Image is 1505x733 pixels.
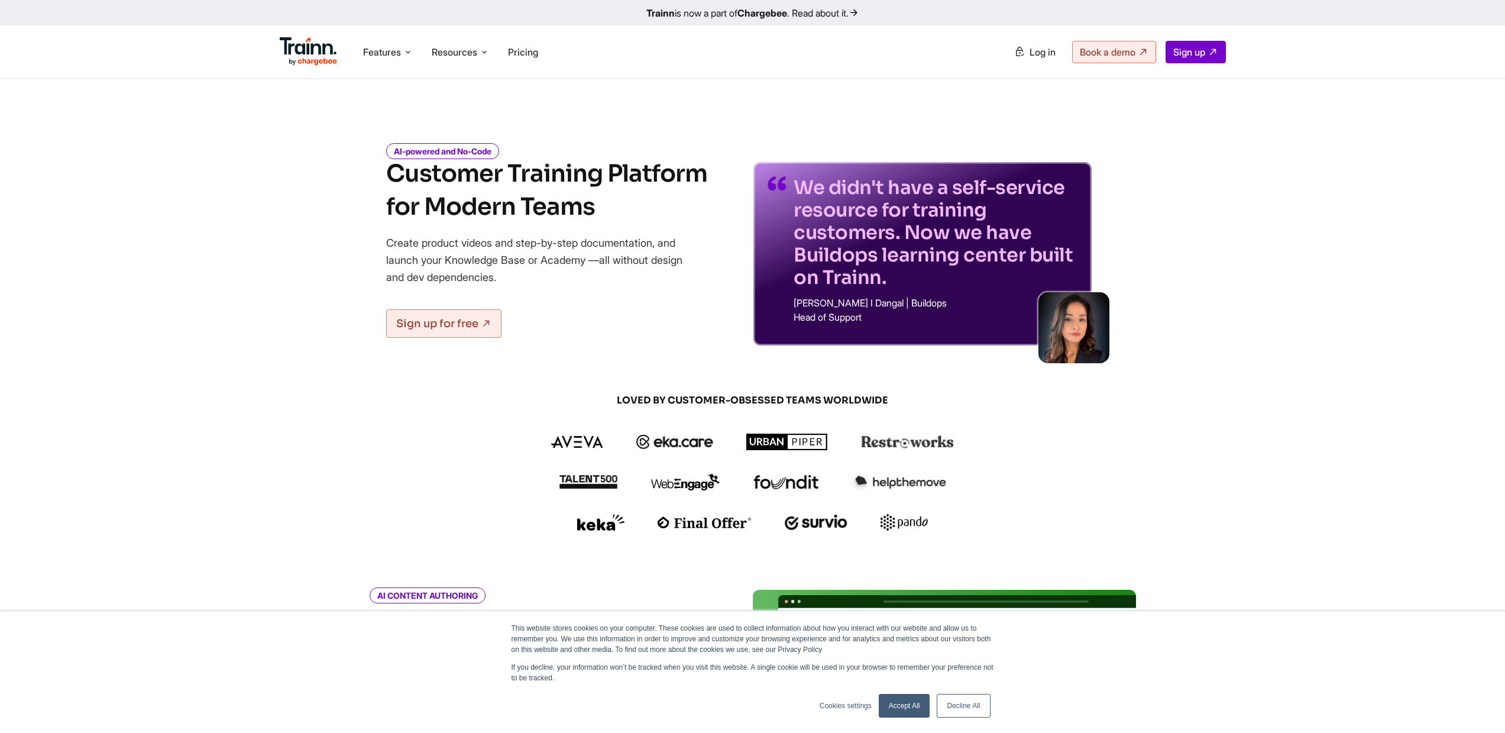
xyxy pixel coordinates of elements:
[794,298,1077,308] p: [PERSON_NAME] I Dangal | Buildops
[636,435,713,449] img: ekacare logo
[785,515,848,530] img: survio logo
[551,436,603,448] img: aveva logo
[1007,41,1063,63] a: Log in
[794,312,1077,322] p: Head of Support
[651,474,720,490] img: webengage logo
[508,46,538,58] a: Pricing
[386,309,501,338] a: Sign up for free
[820,700,872,711] a: Cookies settings
[746,434,828,450] img: urbanpiper logo
[512,623,994,655] p: This website stores cookies on your computer. These cookies are used to collect information about...
[1072,41,1156,63] a: Book a demo
[370,587,486,603] i: AI CONTENT AUTHORING
[386,234,700,286] p: Create product videos and step-by-step documentation, and launch your Knowledge Base or Academy —...
[1030,46,1056,58] span: Log in
[386,157,707,224] h1: Customer Training Platform for Modern Teams
[737,7,787,19] b: Chargebee
[1038,292,1109,363] img: sabina-buildops.d2e8138.png
[937,694,990,718] a: Decline All
[852,474,946,490] img: helpthemove logo
[1173,46,1205,58] span: Sign up
[559,474,618,489] img: talent500 logo
[794,176,1077,289] p: We didn't have a self-service resource for training customers. Now we have Buildops learning cent...
[753,475,819,489] img: foundit logo
[658,516,752,528] img: finaloffer logo
[432,46,477,59] span: Resources
[363,46,401,59] span: Features
[280,37,338,66] img: Trainn Logo
[512,662,994,683] p: If you decline, your information won’t be tracked when you visit this website. A single cookie wi...
[879,694,930,718] a: Accept All
[861,435,954,448] img: restroworks logo
[646,7,675,19] b: Trainn
[1080,46,1135,58] span: Book a demo
[577,514,624,531] img: keka logo
[881,514,928,531] img: pando logo
[469,394,1037,407] span: LOVED BY CUSTOMER-OBSESSED TEAMS WORLDWIDE
[768,176,787,190] img: quotes-purple.41a7099.svg
[1166,41,1226,63] a: Sign up
[386,143,499,159] i: AI-powered and No-Code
